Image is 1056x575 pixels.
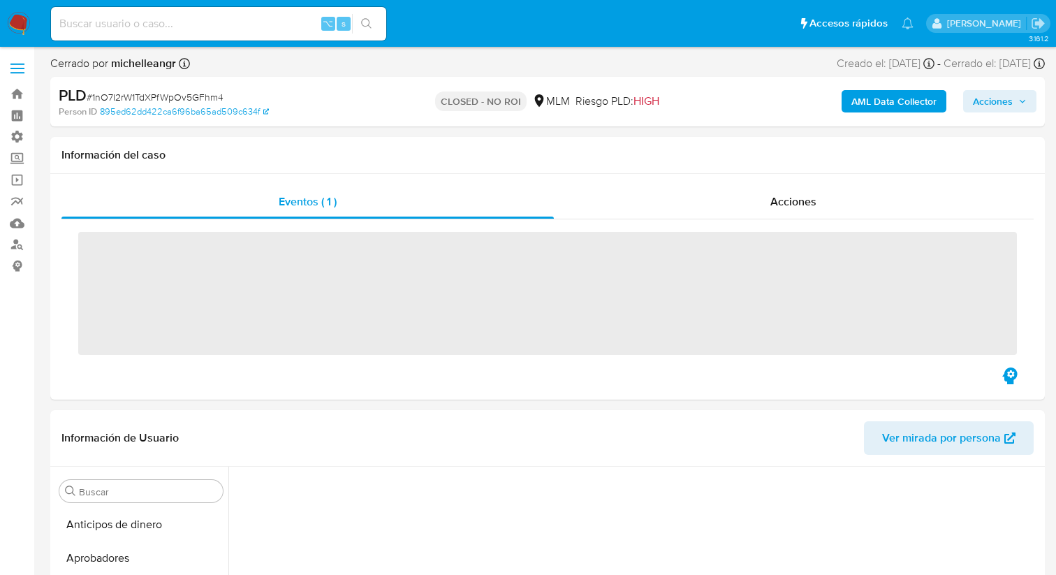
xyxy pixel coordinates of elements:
span: Cerrado por [50,56,176,71]
button: Anticipos de dinero [54,508,228,541]
div: Creado el: [DATE] [837,56,934,71]
span: HIGH [633,93,659,109]
b: michelleangr [108,55,176,71]
h1: Información del caso [61,148,1034,162]
button: Acciones [963,90,1036,112]
input: Buscar [79,486,217,498]
input: Buscar usuario o caso... [51,15,386,33]
button: Ver mirada por persona [864,421,1034,455]
a: Notificaciones [902,17,914,29]
span: Acciones [770,194,816,210]
h1: Información de Usuario [61,431,179,445]
span: # 1nO7I2rW1TdXPfWpOv5GFhm4 [87,90,223,104]
span: - [937,56,941,71]
span: Acciones [973,90,1013,112]
div: Cerrado el: [DATE] [944,56,1045,71]
button: Aprobadores [54,541,228,575]
button: AML Data Collector [842,90,946,112]
a: 895ed62dd422ca6f96ba65ad509c634f [100,105,269,118]
a: Salir [1031,16,1046,31]
b: AML Data Collector [851,90,937,112]
span: Eventos ( 1 ) [279,194,337,210]
span: Accesos rápidos [809,16,888,31]
button: Buscar [65,486,76,497]
button: search-icon [352,14,381,34]
span: s [342,17,346,30]
span: ‌ [78,232,1017,355]
span: Riesgo PLD: [575,94,659,109]
span: ⌥ [323,17,333,30]
p: adriana.camarilloduran@mercadolibre.com.mx [947,17,1026,30]
b: Person ID [59,105,97,118]
p: CLOSED - NO ROI [435,92,527,111]
div: MLM [532,94,570,109]
b: PLD [59,84,87,106]
span: Ver mirada por persona [882,421,1001,455]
